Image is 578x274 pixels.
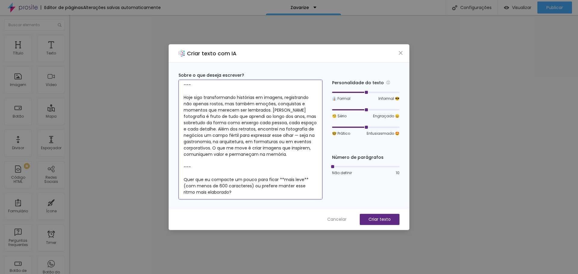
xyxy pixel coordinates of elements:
div: Número de parágrafos [332,154,399,161]
span: Não definir [332,170,352,176]
span: 🧐 Sério [332,113,346,119]
span: 🤓 Prático [332,131,350,136]
span: Entusiasmado 🤩 [367,131,399,136]
button: Close [398,50,404,56]
span: Engraçado 😄 [373,113,399,119]
span: 👔 Formal [332,96,350,101]
div: Personalidade do texto [332,79,399,86]
h2: Criar texto com IA [187,49,237,57]
button: Criar texto [360,214,399,225]
span: Informal 😎 [378,96,399,101]
textarea: Beleza, deixei o texto com mais tom inspirador, mas sem perder o foco na fotografia de negócios: ... [179,80,322,199]
span: 10 [396,170,399,176]
div: Sobre o que deseja escrever? [179,72,322,79]
span: close [398,51,403,55]
p: Criar texto [368,216,391,223]
span: Cancelar [327,216,346,223]
button: Cancelar [321,214,353,225]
